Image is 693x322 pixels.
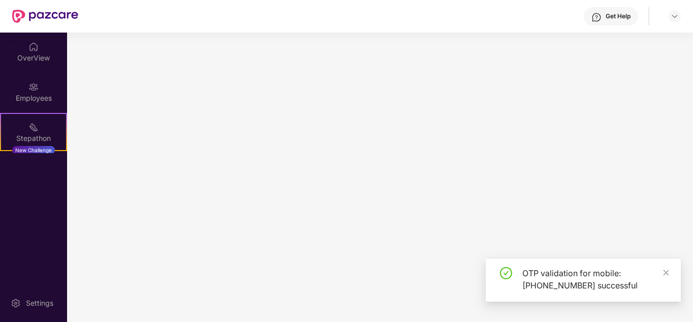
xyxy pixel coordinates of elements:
[1,133,66,143] div: Stepathon
[11,298,21,308] img: svg+xml;base64,PHN2ZyBpZD0iU2V0dGluZy0yMHgyMCIgeG1sbnM9Imh0dHA6Ly93d3cudzMub3JnLzIwMDAvc3ZnIiB3aW...
[12,146,55,154] div: New Challenge
[606,12,631,20] div: Get Help
[591,12,602,22] img: svg+xml;base64,PHN2ZyBpZD0iSGVscC0zMngzMiIgeG1sbnM9Imh0dHA6Ly93d3cudzMub3JnLzIwMDAvc3ZnIiB3aWR0aD...
[28,82,39,92] img: svg+xml;base64,PHN2ZyBpZD0iRW1wbG95ZWVzIiB4bWxucz0iaHR0cDovL3d3dy53My5vcmcvMjAwMC9zdmciIHdpZHRoPS...
[500,267,512,279] span: check-circle
[28,122,39,132] img: svg+xml;base64,PHN2ZyB4bWxucz0iaHR0cDovL3d3dy53My5vcmcvMjAwMC9zdmciIHdpZHRoPSIyMSIgaGVpZ2h0PSIyMC...
[28,42,39,52] img: svg+xml;base64,PHN2ZyBpZD0iSG9tZSIgeG1sbnM9Imh0dHA6Ly93d3cudzMub3JnLzIwMDAvc3ZnIiB3aWR0aD0iMjAiIG...
[522,267,669,291] div: OTP validation for mobile: [PHONE_NUMBER] successful
[663,269,670,276] span: close
[12,10,78,23] img: New Pazcare Logo
[671,12,679,20] img: svg+xml;base64,PHN2ZyBpZD0iRHJvcGRvd24tMzJ4MzIiIHhtbG5zPSJodHRwOi8vd3d3LnczLm9yZy8yMDAwL3N2ZyIgd2...
[23,298,56,308] div: Settings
